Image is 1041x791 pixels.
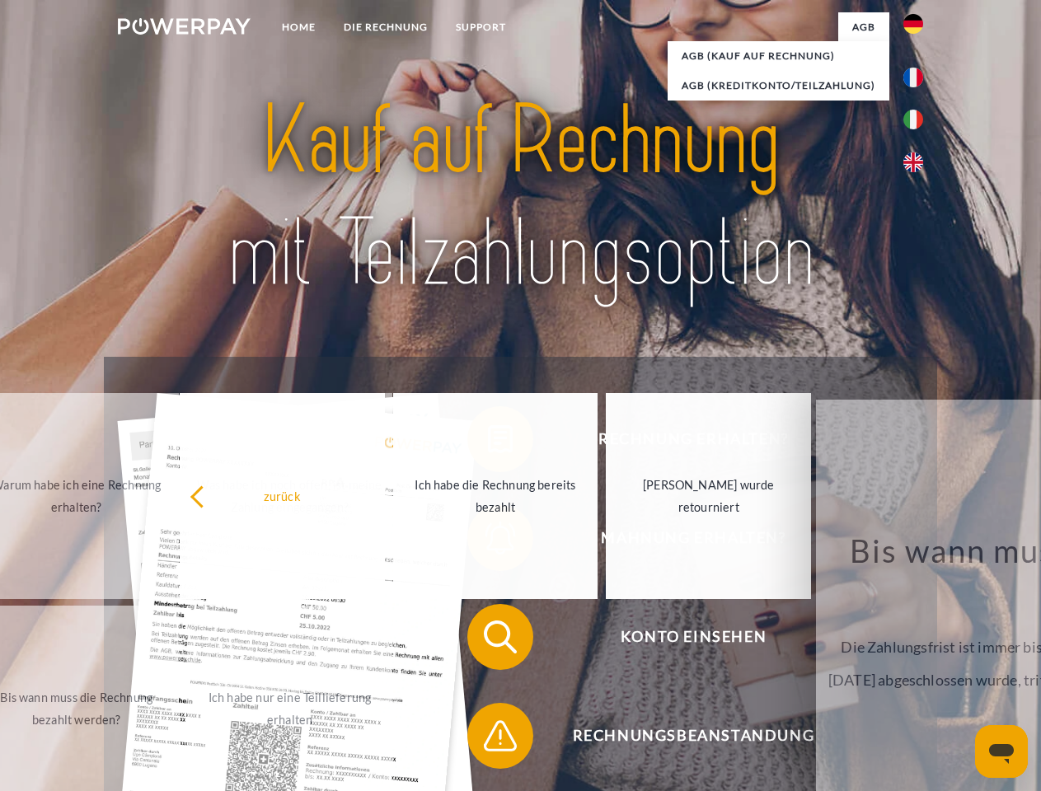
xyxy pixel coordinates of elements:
[491,703,895,769] span: Rechnungsbeanstandung
[838,12,889,42] a: agb
[403,474,588,518] div: Ich habe die Rechnung bereits bezahlt
[903,152,923,172] img: en
[467,604,896,670] button: Konto einsehen
[480,616,521,658] img: qb_search.svg
[190,484,375,507] div: zurück
[668,71,889,101] a: AGB (Kreditkonto/Teilzahlung)
[491,604,895,670] span: Konto einsehen
[903,14,923,34] img: de
[197,686,382,731] div: Ich habe nur eine Teillieferung erhalten
[975,725,1028,778] iframe: Schaltfläche zum Öffnen des Messaging-Fensters
[157,79,884,316] img: title-powerpay_de.svg
[268,12,330,42] a: Home
[118,18,251,35] img: logo-powerpay-white.svg
[903,68,923,87] img: fr
[330,12,442,42] a: DIE RECHNUNG
[616,474,801,518] div: [PERSON_NAME] wurde retourniert
[668,41,889,71] a: AGB (Kauf auf Rechnung)
[480,715,521,756] img: qb_warning.svg
[467,703,896,769] button: Rechnungsbeanstandung
[903,110,923,129] img: it
[442,12,520,42] a: SUPPORT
